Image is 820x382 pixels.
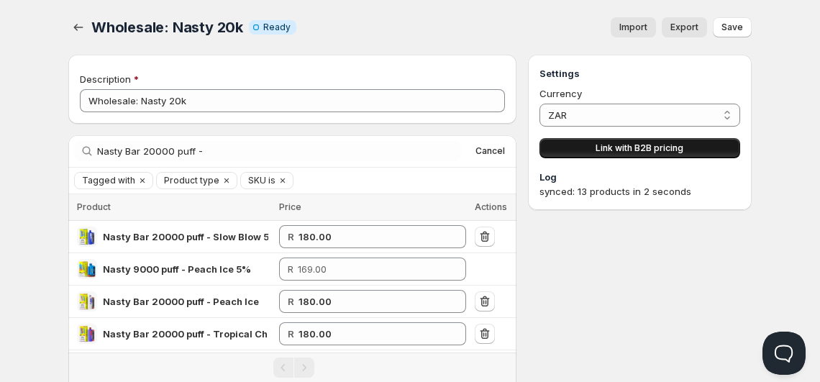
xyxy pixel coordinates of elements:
[103,328,288,340] span: Nasty Bar 20000 puff - Tropical Cherry
[248,175,275,186] span: SKU is
[279,201,301,212] span: Price
[539,184,740,199] div: synced: 13 products in 2 seconds
[288,296,294,307] strong: R
[611,17,656,37] button: Import
[539,88,582,99] span: Currency
[713,17,752,37] button: Save
[103,263,251,275] span: Nasty 9000 puff - Peach Ice 5%
[103,231,278,242] span: Nasty Bar 20000 puff - Slow Blow 5%
[275,173,290,188] button: Clear
[103,327,268,341] div: Nasty Bar 20000 puff - Tropical Cherry
[288,263,293,275] span: R
[475,201,507,212] span: Actions
[164,175,219,186] span: Product type
[103,229,268,244] div: Nasty Bar 20000 puff - Slow Blow 5%
[539,138,740,158] button: Link with B2B pricing
[299,322,445,345] input: 225.00
[298,258,445,281] input: 169.00
[721,22,743,33] span: Save
[241,173,275,188] button: SKU is
[68,353,516,382] nav: Pagination
[91,19,243,36] span: Wholesale: Nasty 20k
[288,231,294,242] strong: R
[103,294,259,309] div: Nasty Bar 20000 puff - Peach Ice
[157,173,219,188] button: Product type
[596,142,683,154] span: Link with B2B pricing
[103,262,251,276] div: Nasty 9000 puff - Peach Ice 5%
[670,22,698,33] span: Export
[762,332,806,375] iframe: Help Scout Beacon - Open
[263,22,291,33] span: Ready
[80,73,131,85] span: Description
[103,296,259,307] span: Nasty Bar 20000 puff - Peach Ice
[75,173,135,188] button: Tagged with
[619,22,647,33] span: Import
[135,173,150,188] button: Clear
[662,17,707,37] a: Export
[77,201,111,212] span: Product
[82,175,135,186] span: Tagged with
[470,142,511,160] button: Cancel
[299,290,445,313] input: 225.00
[475,145,505,157] span: Cancel
[299,225,445,248] input: 225.00
[97,141,461,161] input: Search by title
[539,170,740,184] h3: Log
[288,328,294,340] strong: R
[539,66,740,81] h3: Settings
[219,173,234,188] button: Clear
[80,89,505,112] input: Private internal description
